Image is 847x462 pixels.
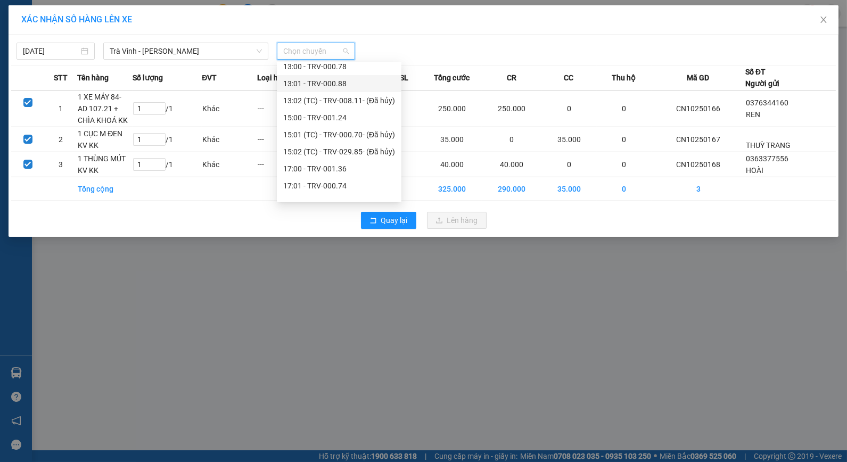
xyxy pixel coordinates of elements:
[809,5,838,35] button: Close
[4,21,155,31] p: GỬI:
[422,127,482,152] td: 35.000
[541,127,597,152] td: 35.000
[283,146,395,158] div: 15:02 (TC) - TRV-029.85 - (Đã hủy)
[482,127,541,152] td: 0
[133,72,163,84] span: Số lượng
[23,45,79,57] input: 12/10/2025
[44,152,77,177] td: 3
[81,21,102,31] span: HOÀI
[257,90,313,127] td: ---
[422,177,482,201] td: 325.000
[44,127,77,152] td: 2
[564,72,573,84] span: CC
[482,177,541,201] td: 290.000
[746,166,763,175] span: HOÀI
[541,90,597,127] td: 0
[541,177,597,201] td: 35.000
[652,177,745,201] td: 3
[4,36,155,56] p: NHẬN:
[597,152,652,177] td: 0
[202,127,257,152] td: Khác
[482,90,541,127] td: 250.000
[597,90,652,127] td: 0
[422,152,482,177] td: 40.000
[687,72,710,84] span: Mã GD
[54,72,68,84] span: STT
[422,90,482,127] td: 250.000
[36,6,124,16] strong: BIÊN NHẬN GỬI HÀNG
[652,127,745,152] td: CN10250167
[202,72,217,84] span: ĐVT
[283,129,395,141] div: 15:01 (TC) - TRV-000.70 - (Đã hủy)
[434,72,470,84] span: Tổng cước
[369,217,377,225] span: rollback
[257,127,313,152] td: ---
[652,90,745,127] td: CN10250166
[44,90,77,127] td: 1
[257,72,291,84] span: Loại hàng
[133,127,202,152] td: / 1
[652,152,745,177] td: CN10250168
[507,72,516,84] span: CR
[4,36,107,56] span: VP [PERSON_NAME] ([GEOGRAPHIC_DATA])
[133,90,202,127] td: / 1
[256,48,262,54] span: down
[4,69,70,79] span: GIAO:
[541,152,597,177] td: 0
[746,154,788,163] span: 0363377556
[77,177,133,201] td: Tổng cộng
[597,177,652,201] td: 0
[745,66,779,89] div: Số ĐT Người gửi
[77,152,133,177] td: 1 THÙNG MÚT KV KK
[283,112,395,123] div: 15:00 - TRV-001.24
[202,90,257,127] td: Khác
[77,90,133,127] td: 1 XE MÁY 84- AD 107.21 + CHÌA KHOÁ KK
[4,57,68,68] span: 0936196917 -
[283,197,395,209] div: 18:00 - TRV-007.58
[597,127,652,152] td: 0
[361,212,416,229] button: rollbackQuay lại
[283,61,395,72] div: 13:00 - TRV-000.78
[110,43,262,59] span: Trà Vinh - Hồ Chí Minh
[746,141,791,150] span: THUỲ TRANG
[427,212,487,229] button: uploadLên hàng
[202,152,257,177] td: Khác
[819,15,828,24] span: close
[21,14,132,24] span: XÁC NHẬN SỐ HÀNG LÊN XE
[133,152,202,177] td: / 1
[257,152,313,177] td: ---
[381,214,408,226] span: Quay lại
[28,69,70,79] span: KO BAO BỂ
[57,57,68,68] span: TÝ
[22,21,102,31] span: VP Cầu Ngang -
[283,180,395,192] div: 17:01 - TRV-000.74
[283,163,395,175] div: 17:00 - TRV-001.36
[283,95,395,106] div: 13:02 (TC) - TRV-008.11 - (Đã hủy)
[283,78,395,89] div: 13:01 - TRV-000.88
[283,43,349,59] span: Chọn chuyến
[77,127,133,152] td: 1 CỤC M ĐEN KV KK
[77,72,109,84] span: Tên hàng
[482,152,541,177] td: 40.000
[612,72,636,84] span: Thu hộ
[746,98,788,107] span: 0376344160
[746,110,760,119] span: REN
